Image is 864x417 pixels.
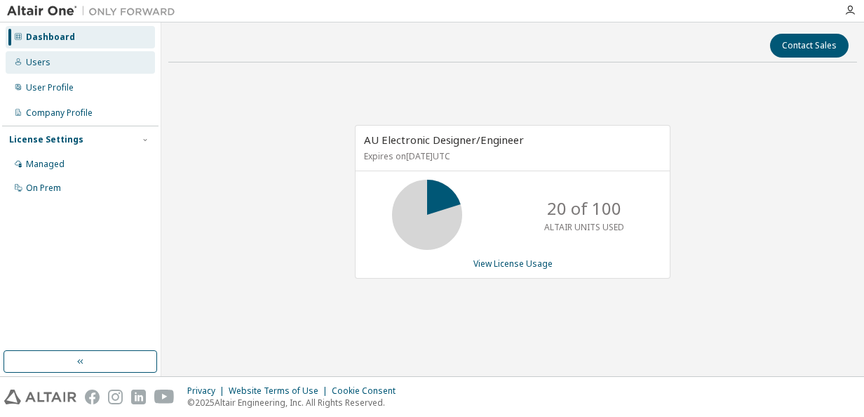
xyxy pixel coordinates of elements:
div: Privacy [187,385,229,397]
img: instagram.svg [108,390,123,404]
p: Expires on [DATE] UTC [364,150,658,162]
div: Users [26,57,50,68]
img: altair_logo.svg [4,390,76,404]
p: 20 of 100 [547,197,621,220]
img: Altair One [7,4,182,18]
p: © 2025 Altair Engineering, Inc. All Rights Reserved. [187,397,404,409]
div: Website Terms of Use [229,385,332,397]
img: linkedin.svg [131,390,146,404]
div: Company Profile [26,107,93,119]
img: youtube.svg [154,390,175,404]
div: License Settings [9,134,83,145]
div: Cookie Consent [332,385,404,397]
img: facebook.svg [85,390,100,404]
div: Dashboard [26,32,75,43]
span: AU Electronic Designer/Engineer [364,133,524,147]
div: Managed [26,159,65,170]
a: View License Usage [473,258,553,270]
button: Contact Sales [770,34,849,58]
div: User Profile [26,82,74,93]
div: On Prem [26,183,61,194]
p: ALTAIR UNITS USED [544,221,624,233]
